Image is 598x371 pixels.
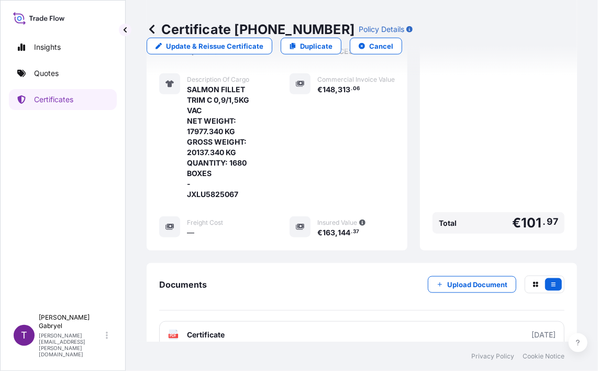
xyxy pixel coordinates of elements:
[351,87,352,91] span: .
[547,219,558,225] span: 97
[351,230,352,234] span: .
[317,229,323,236] span: €
[170,334,177,338] text: PDF
[187,219,223,227] span: Freight Cost
[543,219,546,225] span: .
[34,94,73,105] p: Certificates
[428,276,516,293] button: Upload Document
[159,279,207,290] span: Documents
[439,218,457,228] span: Total
[521,216,542,230] span: 101
[9,89,117,110] a: Certificates
[471,352,514,361] a: Privacy Policy
[187,84,264,200] span: SALMON FILLET TRIM C 0,9/1,5KG VAC NET WEIGHT: 17977.340 KG GROSS WEIGHT: 20137.340 KG QUANTITY: ...
[317,86,323,93] span: €
[531,330,556,340] div: [DATE]
[350,38,402,54] button: Cancel
[323,229,335,236] span: 163
[39,313,104,330] p: [PERSON_NAME] Gabryel
[187,75,249,84] span: Description Of Cargo
[523,352,564,361] a: Cookie Notice
[34,68,59,79] p: Quotes
[323,86,335,93] span: 148
[317,75,395,84] span: Commercial Invoice Value
[353,87,360,91] span: 06
[147,38,272,54] a: Update & Reissue Certificate
[335,229,338,236] span: ,
[447,279,507,290] p: Upload Document
[187,330,225,340] span: Certificate
[21,330,27,341] span: T
[187,227,194,238] span: —
[335,86,338,93] span: ,
[369,41,393,51] p: Cancel
[317,219,357,227] span: Insured Value
[338,86,350,93] span: 313
[147,21,355,38] p: Certificate [PHONE_NUMBER]
[34,42,61,52] p: Insights
[159,321,564,348] a: PDFCertificate[DATE]
[166,41,263,51] p: Update & Reissue Certificate
[512,216,521,230] span: €
[9,63,117,84] a: Quotes
[39,332,104,357] p: [PERSON_NAME][EMAIL_ADDRESS][PERSON_NAME][DOMAIN_NAME]
[359,24,404,35] p: Policy Details
[300,41,333,51] p: Duplicate
[338,229,350,236] span: 144
[9,37,117,58] a: Insights
[353,230,359,234] span: 37
[281,38,341,54] a: Duplicate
